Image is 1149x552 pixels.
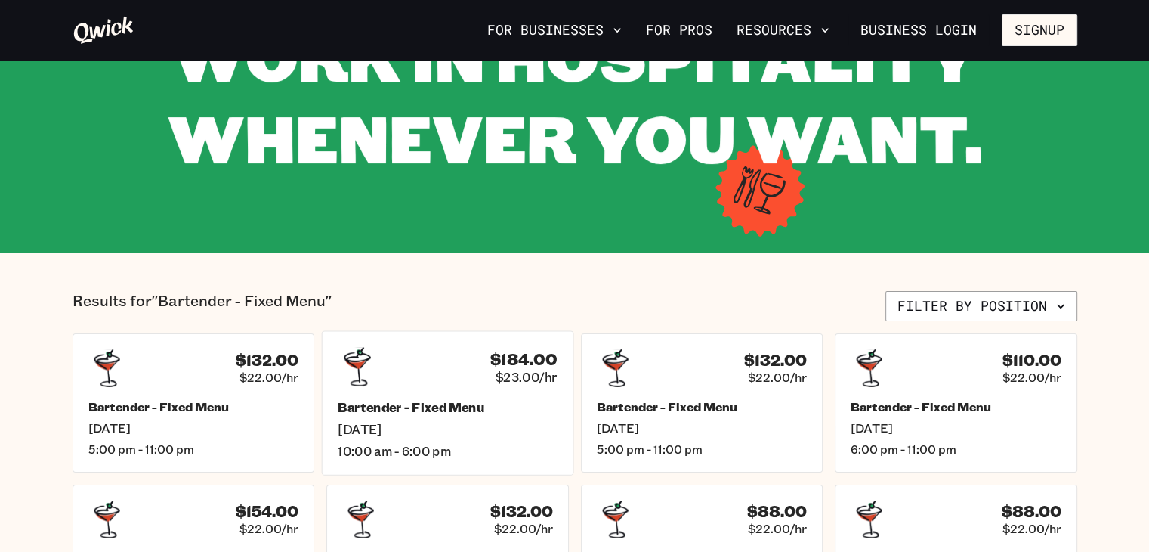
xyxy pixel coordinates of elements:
span: $22.00/hr [1002,521,1061,536]
h4: $88.00 [747,502,807,521]
h4: $184.00 [490,349,557,369]
span: $22.00/hr [1002,370,1061,385]
span: $22.00/hr [239,370,298,385]
a: For Pros [640,17,718,43]
h4: $132.00 [236,351,298,370]
button: Filter by position [885,291,1077,321]
span: [DATE] [597,420,808,436]
a: $132.00$22.00/hrBartender - Fixed Menu[DATE]5:00 pm - 11:00 pm [581,333,823,473]
button: Resources [730,17,835,43]
span: $22.00/hr [239,521,298,536]
span: [DATE] [338,421,557,437]
h4: $132.00 [490,502,553,521]
span: 5:00 pm - 11:00 pm [597,442,808,457]
h4: $132.00 [744,351,807,370]
span: $23.00/hr [496,369,557,385]
span: 10:00 am - 6:00 pm [338,443,557,459]
p: Results for "Bartender - Fixed Menu" [73,291,332,321]
a: $184.00$23.00/hrBartender - Fixed Menu[DATE]10:00 am - 6:00 pm [322,330,573,475]
h5: Bartender - Fixed Menu [851,399,1061,414]
h4: $154.00 [236,502,298,521]
a: $110.00$22.00/hrBartender - Fixed Menu[DATE]6:00 pm - 11:00 pm [835,333,1077,473]
span: WORK IN HOSPITALITY WHENEVER YOU WANT. [168,12,982,181]
button: For Businesses [481,17,628,43]
span: $22.00/hr [494,521,553,536]
h5: Bartender - Fixed Menu [338,399,557,415]
a: Business Login [848,14,990,46]
span: 5:00 pm - 11:00 pm [88,442,299,457]
button: Signup [1002,14,1077,46]
h4: $88.00 [1002,502,1061,521]
a: $132.00$22.00/hrBartender - Fixed Menu[DATE]5:00 pm - 11:00 pm [73,333,315,473]
span: $22.00/hr [748,521,807,536]
h4: $110.00 [1002,351,1061,370]
span: $22.00/hr [748,370,807,385]
span: 6:00 pm - 11:00 pm [851,442,1061,457]
h5: Bartender - Fixed Menu [88,399,299,414]
span: [DATE] [88,420,299,436]
span: [DATE] [851,420,1061,436]
h5: Bartender - Fixed Menu [597,399,808,414]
